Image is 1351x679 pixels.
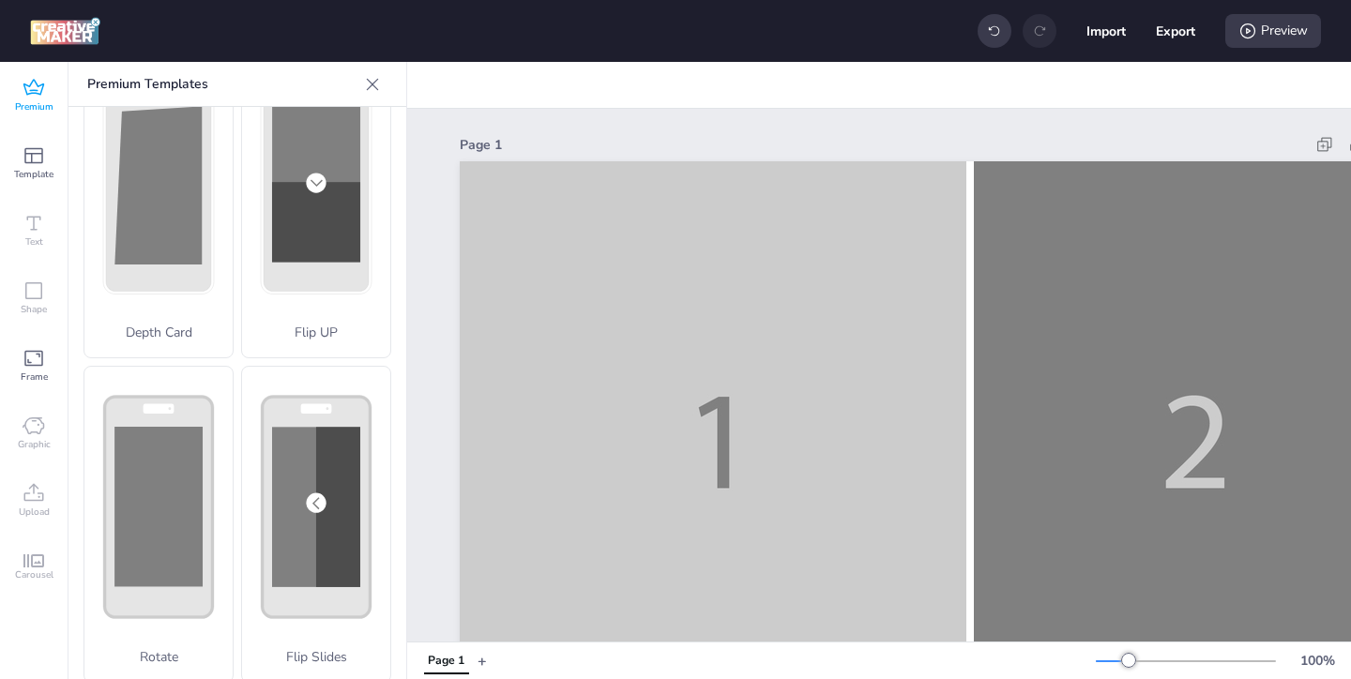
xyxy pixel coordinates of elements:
span: Premium [15,99,53,114]
span: Template [14,167,53,182]
p: Flip UP [242,323,390,342]
span: Upload [19,505,50,520]
p: Rotate [84,647,233,667]
span: Text [25,234,43,249]
div: 100 % [1295,651,1340,671]
button: Export [1156,11,1195,51]
p: Flip Slides [242,647,390,667]
span: Frame [21,370,48,385]
span: Graphic [18,437,51,452]
button: + [478,644,487,677]
div: Tabs [415,644,478,677]
div: Page 1 [428,653,464,670]
span: Shape [21,302,47,317]
button: Import [1086,11,1126,51]
p: Depth Card [84,323,233,342]
div: Preview [1225,14,1321,48]
div: Page 1 [460,135,1304,155]
p: Premium Templates [87,62,357,107]
span: Carousel [15,567,53,582]
img: logo Creative Maker [30,17,100,45]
